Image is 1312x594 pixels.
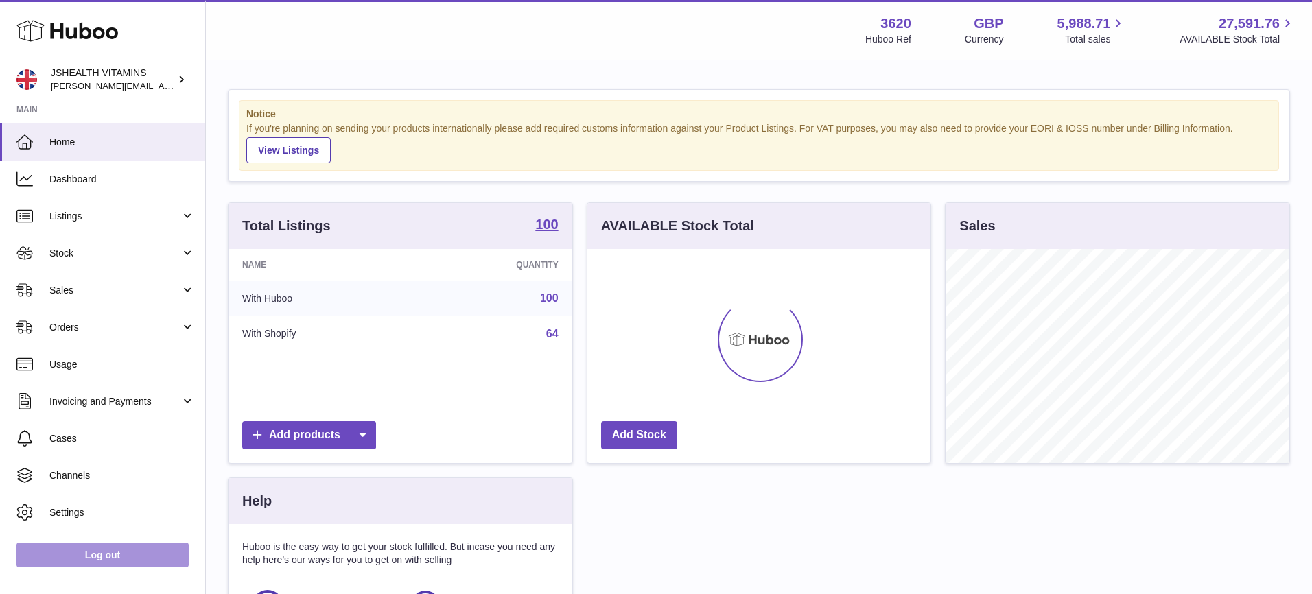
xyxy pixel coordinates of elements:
span: [PERSON_NAME][EMAIL_ADDRESS][DOMAIN_NAME] [51,80,275,91]
p: Huboo is the easy way to get your stock fulfilled. But incase you need any help here's our ways f... [242,540,559,567]
h3: Total Listings [242,217,331,235]
span: Invoicing and Payments [49,395,180,408]
div: If you're planning on sending your products internationally please add required customs informati... [246,122,1272,163]
h3: Sales [959,217,995,235]
span: 5,988.71 [1057,14,1111,33]
a: Log out [16,543,189,567]
a: 5,988.71 Total sales [1057,14,1127,46]
a: 64 [546,328,559,340]
strong: 3620 [880,14,911,33]
span: 27,591.76 [1219,14,1280,33]
th: Name [229,249,414,281]
h3: AVAILABLE Stock Total [601,217,754,235]
th: Quantity [414,249,572,281]
span: Usage [49,358,195,371]
span: Channels [49,469,195,482]
div: Huboo Ref [865,33,911,46]
span: Orders [49,321,180,334]
div: Currency [965,33,1004,46]
strong: GBP [974,14,1003,33]
span: Dashboard [49,173,195,186]
img: francesca@jshealthvitamins.com [16,69,37,90]
span: Settings [49,506,195,519]
a: 100 [535,217,558,234]
h3: Help [242,492,272,510]
span: Home [49,136,195,149]
span: Listings [49,210,180,223]
div: JSHEALTH VITAMINS [51,67,174,93]
a: Add products [242,421,376,449]
span: Sales [49,284,180,297]
strong: Notice [246,108,1272,121]
strong: 100 [535,217,558,231]
a: 100 [540,292,559,304]
span: AVAILABLE Stock Total [1180,33,1296,46]
span: Total sales [1065,33,1126,46]
a: View Listings [246,137,331,163]
a: 27,591.76 AVAILABLE Stock Total [1180,14,1296,46]
a: Add Stock [601,421,677,449]
td: With Huboo [229,281,414,316]
span: Stock [49,247,180,260]
span: Cases [49,432,195,445]
td: With Shopify [229,316,414,352]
